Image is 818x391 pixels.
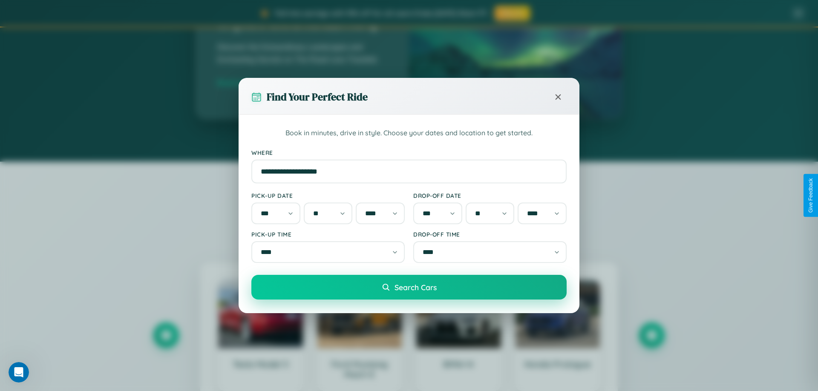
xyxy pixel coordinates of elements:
[251,231,405,238] label: Pick-up Time
[251,149,567,156] label: Where
[251,275,567,300] button: Search Cars
[395,283,437,292] span: Search Cars
[251,192,405,199] label: Pick-up Date
[251,128,567,139] p: Book in minutes, drive in style. Choose your dates and location to get started.
[267,90,368,104] h3: Find Your Perfect Ride
[413,192,567,199] label: Drop-off Date
[413,231,567,238] label: Drop-off Time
